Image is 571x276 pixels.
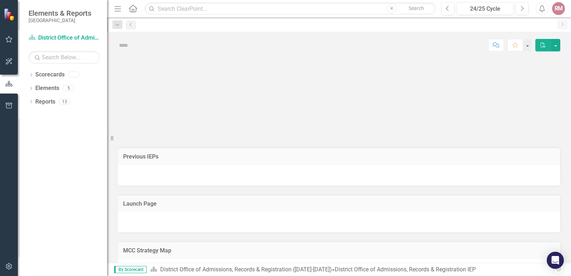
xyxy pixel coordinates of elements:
span: Search [409,5,424,11]
button: 24/25 Cycle [456,2,514,15]
button: Search [398,4,434,14]
div: 24/25 Cycle [459,5,511,13]
img: ClearPoint Strategy [4,8,16,20]
div: Open Intercom Messenger [547,252,564,269]
a: District Office of Admissions, Records & Registration ([DATE]-[DATE]) [29,34,100,42]
div: 5 [63,85,74,91]
input: Search ClearPoint... [145,2,436,15]
a: Elements [35,84,59,92]
div: 13 [59,99,70,105]
button: RM [552,2,565,15]
span: By Scorecard [114,266,147,273]
h3: Previous IEPs [123,154,555,160]
a: Reports [35,98,55,106]
h3: Launch Page [123,201,555,207]
div: District Office of Admissions, Records & Registration IEP [335,266,476,273]
div: » [150,266,554,274]
input: Search Below... [29,51,100,64]
a: District Office of Admissions, Records & Registration ([DATE]-[DATE]) [160,266,332,273]
a: Scorecards [35,71,65,79]
h3: MCC Strategy Map [123,247,555,254]
small: [GEOGRAPHIC_DATA] [29,17,91,23]
span: Elements & Reports [29,9,91,17]
img: Not Defined [118,40,129,51]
